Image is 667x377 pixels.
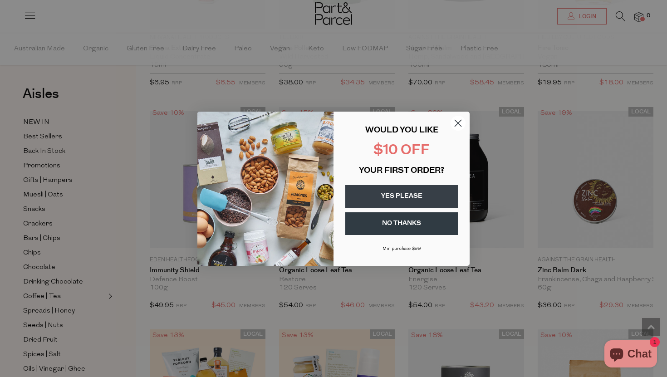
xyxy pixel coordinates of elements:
[365,127,438,135] span: WOULD YOU LIKE
[345,212,458,235] button: NO THANKS
[197,112,333,266] img: 43fba0fb-7538-40bc-babb-ffb1a4d097bc.jpeg
[450,115,466,131] button: Close dialog
[383,246,421,251] span: Min purchase $99
[373,144,430,158] span: $10 OFF
[345,185,458,208] button: YES PLEASE
[359,167,444,175] span: YOUR FIRST ORDER?
[602,340,660,370] inbox-online-store-chat: Shopify online store chat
